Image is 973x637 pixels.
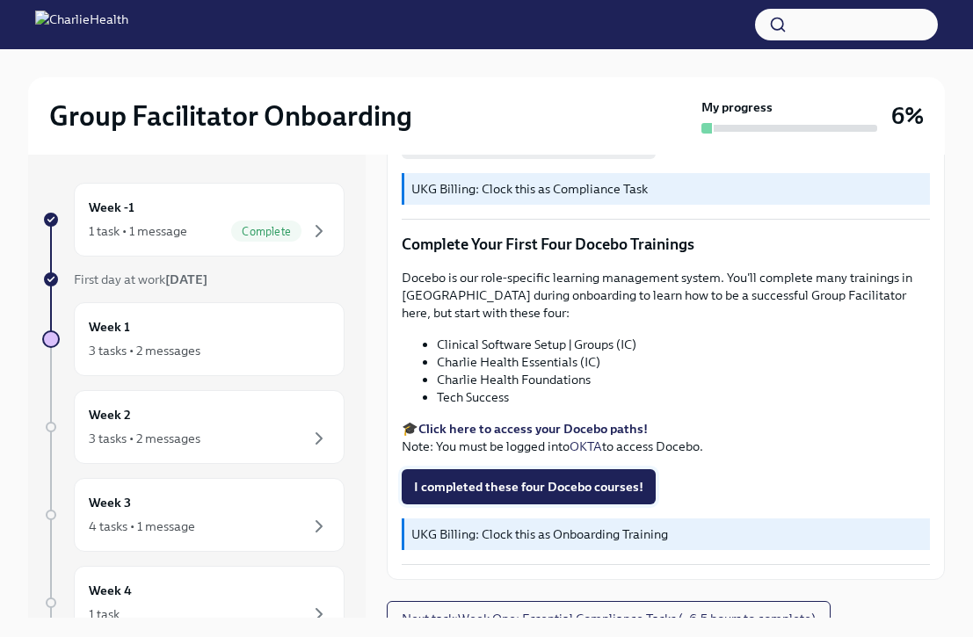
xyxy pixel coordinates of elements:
span: Complete [231,225,301,238]
img: CharlieHealth [35,11,128,39]
h6: Week 2 [89,405,131,424]
div: 1 task • 1 message [89,222,187,240]
a: Click here to access your Docebo paths! [418,421,648,437]
div: 4 tasks • 1 message [89,518,195,535]
p: Docebo is our role-specific learning management system. You'll complete many trainings in [GEOGRA... [402,269,930,322]
p: 🎓 Note: You must be logged into to access Docebo. [402,420,930,455]
li: Clinical Software Setup | Groups (IC) [437,336,930,353]
h6: Week 1 [89,317,130,337]
h3: 6% [891,100,924,132]
p: UKG Billing: Clock this as Compliance Task [411,180,923,198]
div: 3 tasks • 2 messages [89,342,200,359]
button: Next task:Week One: Essential Compliance Tasks (~6.5 hours to complete) [387,601,831,636]
a: First day at work[DATE] [42,271,345,288]
div: 3 tasks • 2 messages [89,430,200,447]
a: OKTA [570,438,602,454]
h2: Group Facilitator Onboarding [49,98,412,134]
h6: Week -1 [89,198,134,217]
a: Week 13 tasks • 2 messages [42,302,345,376]
strong: [DATE] [165,271,207,287]
li: Charlie Health Essentials (IC) [437,353,930,371]
li: Tech Success [437,388,930,406]
div: 1 task [89,605,120,623]
strong: My progress [701,98,773,116]
a: Week -11 task • 1 messageComplete [42,183,345,257]
a: Week 23 tasks • 2 messages [42,390,345,464]
h6: Week 3 [89,493,131,512]
span: I completed these four Docebo courses! [414,478,643,496]
button: I completed these four Docebo courses! [402,469,656,504]
span: Next task : Week One: Essential Compliance Tasks (~6.5 hours to complete) [402,610,816,627]
a: Week 34 tasks • 1 message [42,478,345,552]
p: UKG Billing: Clock this as Onboarding Training [411,525,923,543]
span: First day at work [74,271,207,287]
p: Complete Your First Four Docebo Trainings [402,234,930,255]
li: Charlie Health Foundations [437,371,930,388]
h6: Week 4 [89,581,132,600]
